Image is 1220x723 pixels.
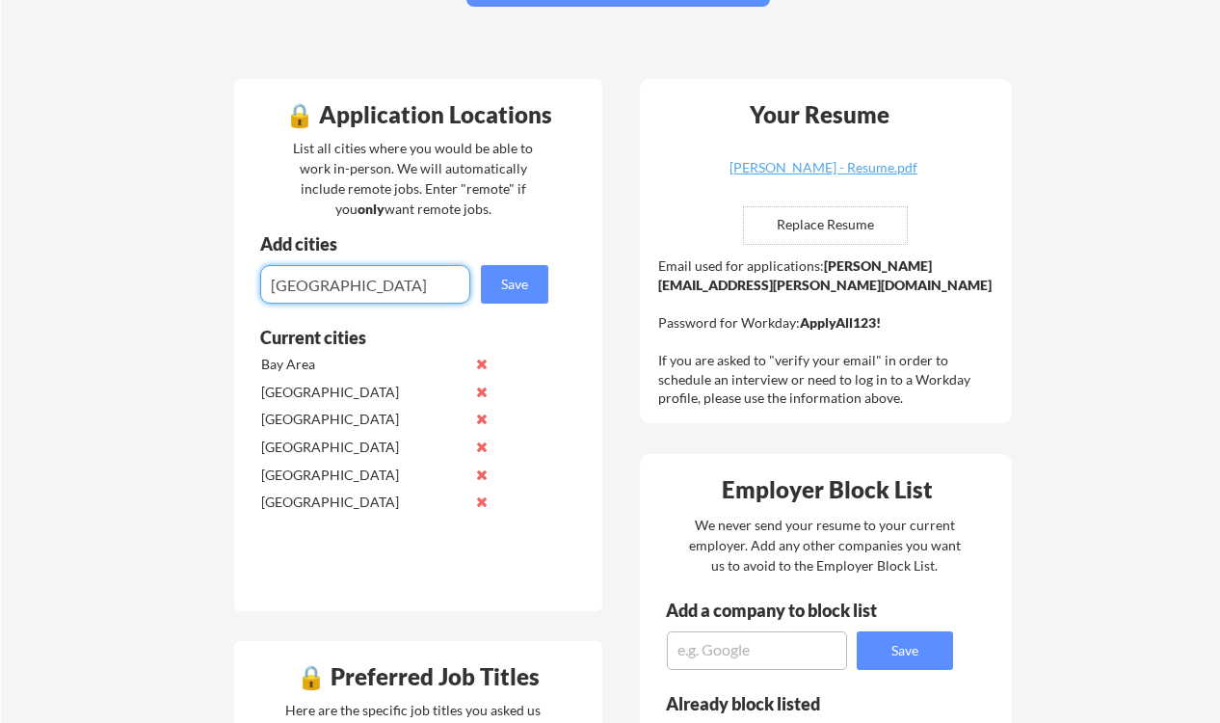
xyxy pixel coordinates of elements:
div: [GEOGRAPHIC_DATA] [261,383,464,402]
div: We never send your resume to your current employer. Add any other companies you want us to avoid ... [687,515,962,576]
button: Save [857,631,953,670]
div: List all cities where you would be able to work in-person. We will automatically include remote j... [280,138,545,219]
div: 🔒 Application Locations [239,103,597,126]
a: [PERSON_NAME] - Resume.pdf [708,161,938,191]
div: Already block listed [666,695,927,712]
div: Bay Area [261,355,464,374]
div: Add cities [260,235,553,253]
div: Email used for applications: Password for Workday: If you are asked to "verify your email" in ord... [658,256,998,408]
div: Current cities [260,329,527,346]
strong: only [358,201,385,217]
button: Save [481,265,548,304]
strong: ApplyAll123! [800,314,881,331]
div: Employer Block List [648,478,1006,501]
div: [PERSON_NAME] - Resume.pdf [708,161,938,174]
div: [GEOGRAPHIC_DATA] [261,466,464,485]
div: [GEOGRAPHIC_DATA] [261,438,464,457]
div: Add a company to block list [666,602,907,619]
div: [GEOGRAPHIC_DATA] [261,410,464,429]
div: Your Resume [724,103,915,126]
div: [GEOGRAPHIC_DATA] [261,493,464,512]
div: 🔒 Preferred Job Titles [239,665,597,688]
input: e.g. Los Angeles, CA [260,265,470,304]
strong: [PERSON_NAME][EMAIL_ADDRESS][PERSON_NAME][DOMAIN_NAME] [658,257,992,293]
